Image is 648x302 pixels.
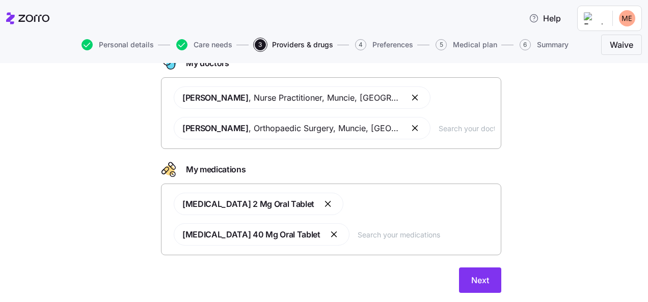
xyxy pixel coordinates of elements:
[439,123,495,134] input: Search your doctors
[186,163,246,176] span: My medications
[161,161,178,177] svg: Drugs
[186,57,229,70] span: My doctors
[529,12,561,24] span: Help
[355,39,366,50] span: 4
[520,39,569,50] button: 6Summary
[174,39,232,50] a: Care needs
[182,199,314,209] span: [MEDICAL_DATA] 2 Mg Oral Tablet
[358,229,495,240] input: Search your medications
[79,39,154,50] a: Personal details
[601,35,642,55] button: Waive
[520,39,531,50] span: 6
[194,41,232,48] span: Care needs
[471,274,489,286] span: Next
[537,41,569,48] span: Summary
[255,39,266,50] span: 3
[161,55,178,71] svg: Doctor figure
[459,267,501,293] button: Next
[82,39,154,50] button: Personal details
[182,93,249,103] span: [PERSON_NAME]
[521,8,569,28] button: Help
[182,123,249,133] span: [PERSON_NAME]
[355,39,413,50] button: 4Preferences
[619,10,635,26] img: 1c0c14c76224cf9e876ffef82a1a3ebc
[253,39,333,50] a: 3Providers & drugs
[99,41,154,48] span: Personal details
[436,39,447,50] span: 5
[584,12,604,24] img: Employer logo
[255,39,333,50] button: 3Providers & drugs
[182,92,401,104] span: , Nurse Practitioner , Muncie, [GEOGRAPHIC_DATA]
[372,41,413,48] span: Preferences
[436,39,497,50] button: 5Medical plan
[453,41,497,48] span: Medical plan
[182,229,320,239] span: [MEDICAL_DATA] 40 Mg Oral Tablet
[610,39,633,51] span: Waive
[272,41,333,48] span: Providers & drugs
[182,122,401,135] span: , Orthopaedic Surgery , Muncie, [GEOGRAPHIC_DATA]
[176,39,232,50] button: Care needs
